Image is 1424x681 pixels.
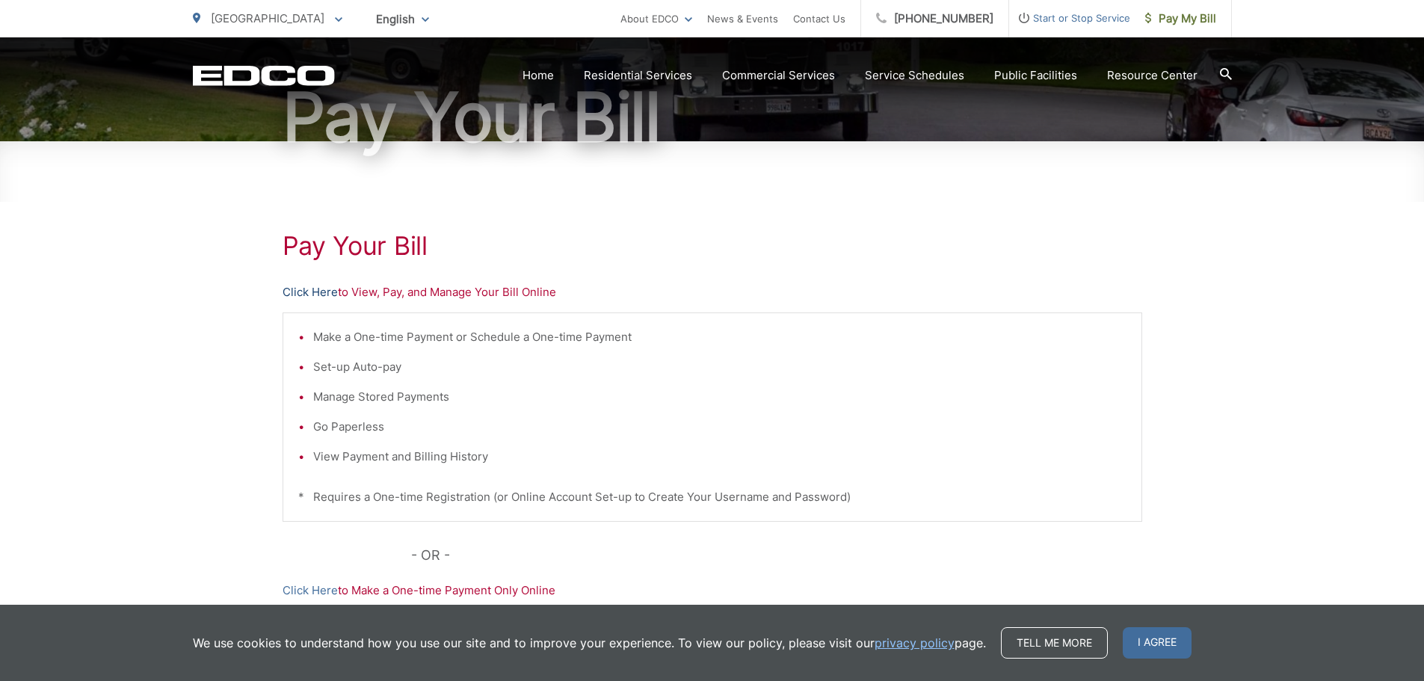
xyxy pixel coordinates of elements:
[365,6,440,32] span: English
[298,488,1126,506] p: * Requires a One-time Registration (or Online Account Set-up to Create Your Username and Password)
[994,67,1077,84] a: Public Facilities
[283,283,1142,301] p: to View, Pay, and Manage Your Bill Online
[313,358,1126,376] li: Set-up Auto-pay
[313,328,1126,346] li: Make a One-time Payment or Schedule a One-time Payment
[793,10,845,28] a: Contact Us
[707,10,778,28] a: News & Events
[620,10,692,28] a: About EDCO
[283,283,338,301] a: Click Here
[313,448,1126,466] li: View Payment and Billing History
[283,231,1142,261] h1: Pay Your Bill
[584,67,692,84] a: Residential Services
[193,634,986,652] p: We use cookies to understand how you use our site and to improve your experience. To view our pol...
[523,67,554,84] a: Home
[211,11,324,25] span: [GEOGRAPHIC_DATA]
[411,544,1142,567] p: - OR -
[313,418,1126,436] li: Go Paperless
[1107,67,1198,84] a: Resource Center
[193,65,335,86] a: EDCD logo. Return to the homepage.
[1145,10,1216,28] span: Pay My Bill
[1123,627,1192,659] span: I agree
[283,582,1142,600] p: to Make a One-time Payment Only Online
[875,634,955,652] a: privacy policy
[283,582,338,600] a: Click Here
[722,67,835,84] a: Commercial Services
[193,80,1232,155] h1: Pay Your Bill
[865,67,964,84] a: Service Schedules
[313,388,1126,406] li: Manage Stored Payments
[1001,627,1108,659] a: Tell me more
